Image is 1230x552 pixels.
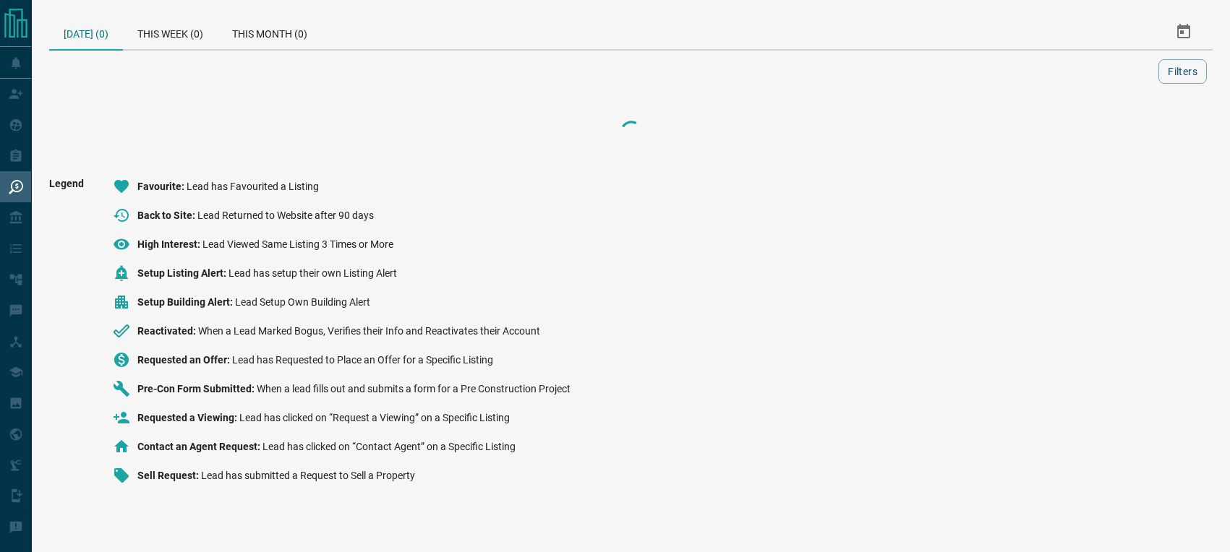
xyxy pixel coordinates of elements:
span: High Interest [137,238,202,250]
span: Pre-Con Form Submitted [137,383,257,394]
span: When a Lead Marked Bogus, Verifies their Info and Reactivates their Account [198,325,540,337]
span: Lead has clicked on “Contact Agent” on a Specific Listing [262,441,516,452]
span: Lead Setup Own Building Alert [235,296,370,308]
span: Setup Listing Alert [137,267,229,279]
span: When a lead fills out and submits a form for a Pre Construction Project [257,383,571,394]
span: Requested a Viewing [137,412,239,423]
span: Lead Viewed Same Listing 3 Times or More [202,238,393,250]
span: Back to Site [137,210,197,221]
span: Lead has clicked on “Request a Viewing” on a Specific Listing [239,412,510,423]
div: Loading [559,117,704,146]
span: Lead has setup their own Listing Alert [229,267,397,279]
span: Favourite [137,181,187,192]
span: Lead has Requested to Place an Offer for a Specific Listing [232,354,493,366]
span: Contact an Agent Request [137,441,262,452]
span: Setup Building Alert [137,296,235,308]
div: This Month (0) [218,14,322,49]
button: Select Date Range [1166,14,1201,49]
span: Lead Returned to Website after 90 days [197,210,374,221]
span: Requested an Offer [137,354,232,366]
span: Reactivated [137,325,198,337]
div: [DATE] (0) [49,14,123,51]
span: Sell Request [137,470,201,481]
span: Lead has submitted a Request to Sell a Property [201,470,415,481]
button: Filters [1158,59,1207,84]
div: This Week (0) [123,14,218,49]
span: Legend [49,178,84,496]
span: Lead has Favourited a Listing [187,181,319,192]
